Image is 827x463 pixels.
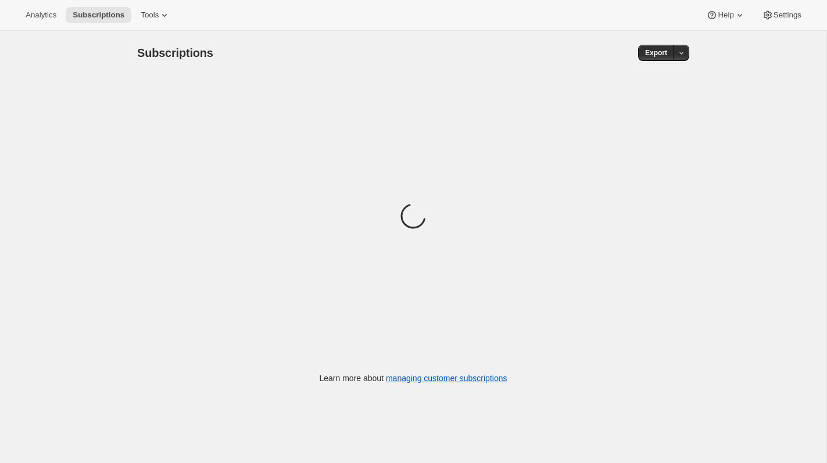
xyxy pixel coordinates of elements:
[645,48,667,58] span: Export
[774,10,801,20] span: Settings
[320,372,507,384] p: Learn more about
[26,10,56,20] span: Analytics
[19,7,63,23] button: Analytics
[134,7,177,23] button: Tools
[137,46,213,59] span: Subscriptions
[718,10,733,20] span: Help
[386,374,507,383] a: managing customer subscriptions
[638,45,674,61] button: Export
[66,7,131,23] button: Subscriptions
[755,7,808,23] button: Settings
[141,10,159,20] span: Tools
[73,10,124,20] span: Subscriptions
[699,7,752,23] button: Help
